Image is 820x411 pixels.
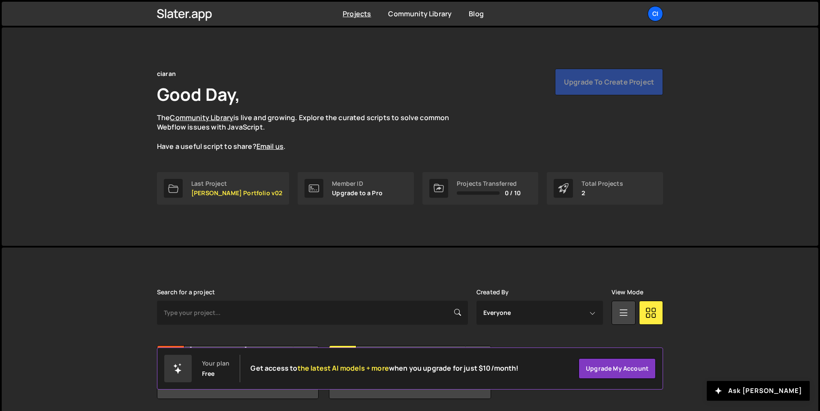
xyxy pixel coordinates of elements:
p: [PERSON_NAME] Portfolio v02 [191,190,282,196]
button: Ask [PERSON_NAME] [707,381,810,401]
a: Email us [256,142,283,151]
div: Free [202,370,215,377]
div: Projects Transferred [457,180,521,187]
input: Type your project... [157,301,468,325]
div: Last Project [191,180,282,187]
p: 2 [582,190,623,196]
p: The is live and growing. Explore the curated scripts to solve common Webflow issues with JavaScri... [157,113,466,151]
div: Total Projects [582,180,623,187]
a: Upgrade my account [579,358,656,379]
h2: Get access to when you upgrade for just $10/month! [250,364,519,372]
div: Ci [157,346,184,373]
h2: [PERSON_NAME] Portfolio v02 [189,346,292,355]
label: View Mode [612,289,643,296]
h2: Unlocking GSAP [361,346,464,355]
a: Un Unlocking GSAP Created by [EMAIL_ADDRESS][DOMAIN_NAME] 1 page, last updated by [DATE] [329,345,491,399]
a: Community Library [388,9,452,18]
div: ciaran [157,69,176,79]
a: ci [648,6,663,21]
div: Your plan [202,360,229,367]
span: the latest AI models + more [298,363,389,373]
a: Ci [PERSON_NAME] Portfolio v02 Created by [EMAIL_ADDRESS][DOMAIN_NAME] 4 pages, last updated by a... [157,345,319,399]
label: Search for a project [157,289,215,296]
a: Community Library [170,113,233,122]
a: Last Project [PERSON_NAME] Portfolio v02 [157,172,289,205]
span: 0 / 10 [505,190,521,196]
a: Projects [343,9,371,18]
p: Upgrade to a Pro [332,190,383,196]
h1: Good Day, [157,82,240,106]
div: Member ID [332,180,383,187]
a: Blog [469,9,484,18]
div: Un [329,346,356,373]
label: Created By [476,289,509,296]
